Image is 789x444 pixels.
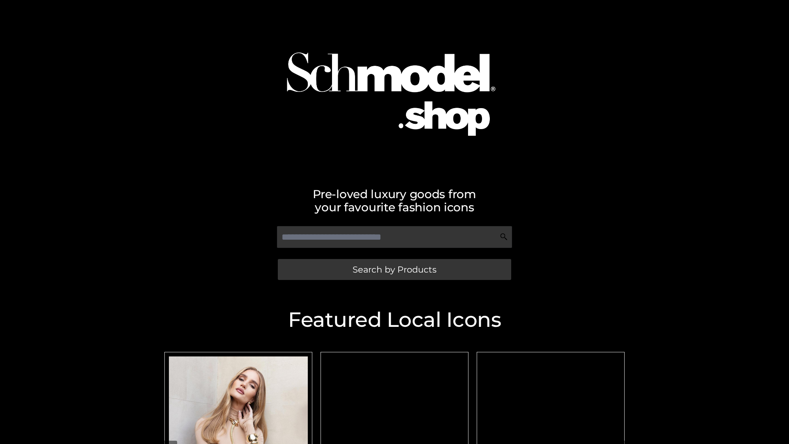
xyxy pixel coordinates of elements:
span: Search by Products [353,265,436,274]
h2: Pre-loved luxury goods from your favourite fashion icons [160,187,629,214]
img: Search Icon [500,233,508,241]
h2: Featured Local Icons​ [160,310,629,330]
a: Search by Products [278,259,511,280]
